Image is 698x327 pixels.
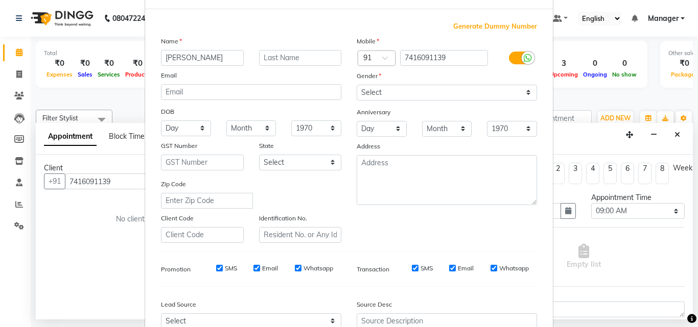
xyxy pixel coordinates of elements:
[161,300,196,309] label: Lead Source
[225,264,237,273] label: SMS
[161,265,191,274] label: Promotion
[259,50,342,66] input: Last Name
[161,155,244,170] input: GST Number
[357,265,389,274] label: Transaction
[357,142,380,151] label: Address
[259,141,274,150] label: State
[161,193,253,209] input: Enter Zip Code
[161,141,197,150] label: GST Number
[161,84,341,100] input: Email
[161,107,174,116] label: DOB
[161,180,186,189] label: Zip Code
[262,264,278,273] label: Email
[458,264,474,273] label: Email
[161,37,182,46] label: Name
[357,108,390,117] label: Anniversary
[357,71,381,81] label: Gender
[259,214,307,223] label: Identification No.
[161,214,194,223] label: Client Code
[357,37,379,46] label: Mobile
[304,264,333,273] label: Whatsapp
[161,227,244,243] input: Client Code
[453,21,537,32] span: Generate Dummy Number
[161,71,177,80] label: Email
[400,50,488,66] input: Mobile
[421,264,433,273] label: SMS
[161,50,244,66] input: First Name
[499,264,529,273] label: Whatsapp
[259,227,342,243] input: Resident No. or Any Id
[357,300,392,309] label: Source Desc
